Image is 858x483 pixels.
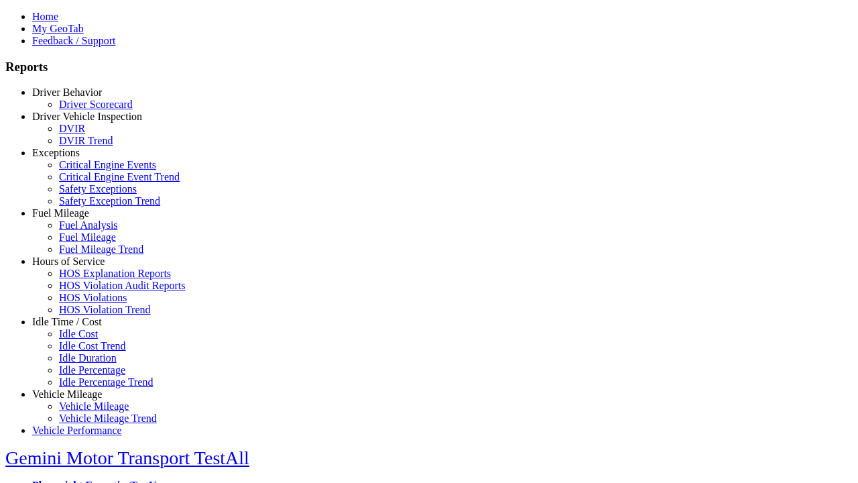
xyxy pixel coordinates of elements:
[5,60,853,74] h3: Reports
[59,268,171,279] a: HOS Explanation Reports
[59,352,117,364] a: Idle Duration
[59,171,180,182] a: Critical Engine Event Trend
[59,159,156,170] a: Critical Engine Events
[59,364,125,376] a: Idle Percentage
[59,99,133,110] a: Driver Scorecard
[32,388,102,400] a: Vehicle Mileage
[59,292,127,303] a: HOS Violations
[32,425,122,436] a: Vehicle Performance
[59,280,186,291] a: HOS Violation Audit Reports
[59,123,85,134] a: DVIR
[32,87,102,98] a: Driver Behavior
[59,195,160,207] a: Safety Exception Trend
[59,400,129,412] a: Vehicle Mileage
[59,219,118,231] a: Fuel Analysis
[59,304,151,315] a: HOS Violation Trend
[59,340,126,352] a: Idle Cost Trend
[5,447,249,468] a: Gemini Motor Transport TestAll
[32,316,102,327] a: Idle Time / Cost
[32,23,84,34] a: My GeoTab
[32,35,115,46] a: Feedback / Support
[59,376,153,388] a: Idle Percentage Trend
[59,413,157,424] a: Vehicle Mileage Trend
[32,147,80,158] a: Exceptions
[32,111,142,122] a: Driver Vehicle Inspection
[32,256,105,267] a: Hours of Service
[59,328,98,339] a: Idle Cost
[59,244,143,255] a: Fuel Mileage Trend
[32,207,89,219] a: Fuel Mileage
[32,11,58,22] a: Home
[59,135,113,146] a: DVIR Trend
[59,183,137,195] a: Safety Exceptions
[59,231,116,243] a: Fuel Mileage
